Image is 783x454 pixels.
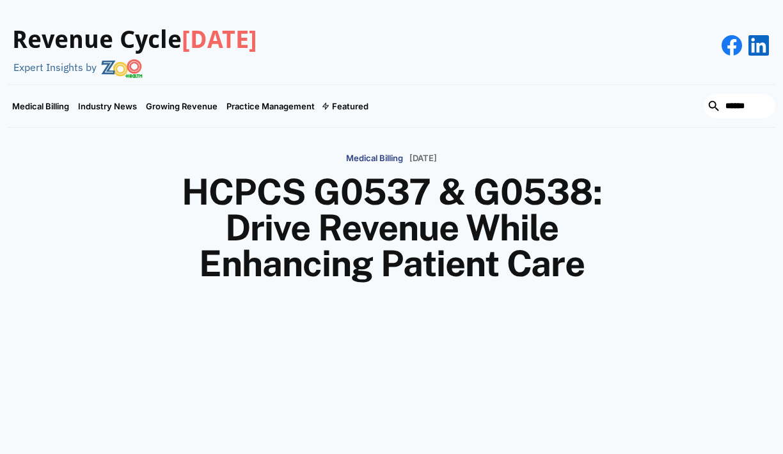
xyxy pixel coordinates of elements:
a: Industry News [74,85,141,127]
a: Practice Management [222,85,319,127]
h3: Revenue Cycle [12,26,257,55]
a: Medical Billing [346,147,403,168]
p: [DATE] [409,153,437,164]
h1: HCPCS G0537 & G0538: Drive Revenue While Enhancing Patient Care [142,174,641,281]
div: Featured [319,85,373,127]
div: Featured [332,101,368,111]
p: Medical Billing [346,153,403,164]
a: Medical Billing [8,85,74,127]
a: Revenue Cycle[DATE]Expert Insights by [8,13,257,78]
span: [DATE] [182,26,257,54]
div: Expert Insights by [13,61,97,74]
a: Growing Revenue [141,85,222,127]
